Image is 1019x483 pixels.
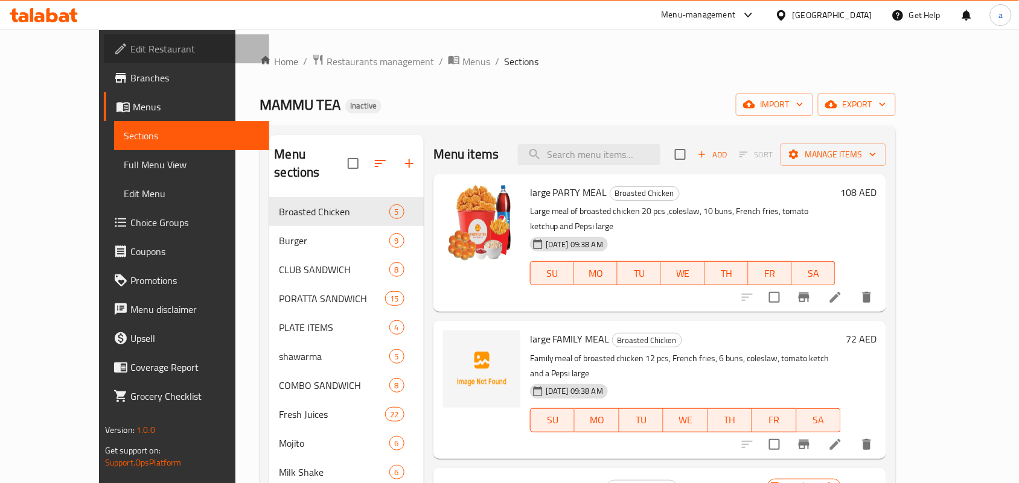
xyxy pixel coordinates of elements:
button: Branch-specific-item [790,283,819,312]
a: Home [260,54,298,69]
span: Promotions [130,273,260,288]
span: a [998,8,1003,22]
span: Broasted Chicken [610,186,679,200]
div: items [389,233,404,248]
span: Coupons [130,244,260,259]
button: import [736,93,813,116]
li: / [303,54,307,69]
span: Select section [668,142,693,167]
button: delete [852,430,881,459]
span: MO [580,411,615,429]
span: Milk Shake [279,465,389,479]
a: Choice Groups [104,208,269,237]
button: Add section [395,149,424,178]
span: WE [668,411,703,429]
button: TU [618,261,661,285]
span: MO [579,265,613,282]
span: large PARTY MEAL [530,183,607,201]
button: WE [663,408,708,432]
span: Menu disclaimer [130,302,260,317]
a: Coverage Report [104,353,269,382]
span: TH [710,265,744,282]
div: PORATTA SANDWICH15 [269,284,423,313]
a: Menu disclaimer [104,295,269,324]
span: large FAMILY MEAL [530,330,610,348]
span: TH [713,411,748,429]
button: SU [530,261,574,285]
span: [DATE] 09:38 AM [541,385,608,397]
span: Add [696,148,729,162]
div: items [389,262,404,277]
span: Coverage Report [130,360,260,374]
span: Select section first [732,145,781,164]
div: Broasted Chicken [610,186,680,201]
p: Family meal of broasted chicken 12 pcs, French fries, 6 buns, coleslaw, tomato ketch and a Pepsi ... [530,351,841,381]
div: Burger [279,233,389,248]
span: FR [757,411,792,429]
span: Menus [133,99,260,114]
span: 5 [390,206,404,218]
div: Menu-management [662,8,736,22]
span: 8 [390,264,404,276]
h2: Menu sections [274,145,347,182]
button: Manage items [781,144,886,166]
div: items [385,291,404,306]
button: MO [574,261,618,285]
div: COMBO SANDWICH8 [269,371,423,400]
span: 6 [390,467,404,478]
span: Fresh Juices [279,407,385,421]
div: items [389,204,404,219]
a: Sections [114,121,269,150]
li: / [495,54,499,69]
span: Sections [504,54,538,69]
span: SU [535,265,569,282]
div: shawarma5 [269,342,423,371]
span: Broasted Chicken [279,204,389,219]
a: Promotions [104,266,269,295]
span: FR [753,265,787,282]
span: SU [535,411,570,429]
h6: 72 AED [846,330,877,347]
h6: 108 AED [840,184,877,201]
a: Menus [448,54,490,69]
h2: Menu items [433,145,499,163]
div: PLATE ITEMS [279,320,389,335]
a: Grocery Checklist [104,382,269,411]
span: export [828,97,886,112]
a: Full Menu View [114,150,269,179]
span: PORATTA SANDWICH [279,291,385,306]
button: export [818,93,896,116]
button: SA [797,408,842,432]
button: delete [852,283,881,312]
div: items [389,320,404,335]
div: items [389,378,404,393]
p: Large meal of broasted chicken 20 pcs ,coleslaw, 10 buns, French fries, tomato ketchup and Pepsi ... [530,204,835,234]
span: [DATE] 09:38 AM [541,239,608,250]
button: MO [575,408,619,432]
span: Restaurants management [327,54,434,69]
img: large FAMILY MEAL [443,330,520,408]
span: 15 [386,293,404,305]
div: Inactive [345,99,382,113]
a: Menus [104,92,269,121]
input: search [518,144,660,165]
div: Broasted Chicken [612,333,682,347]
span: shawarma [279,349,389,364]
div: items [389,349,404,364]
span: Broasted Chicken [613,333,682,347]
span: WE [666,265,700,282]
span: 6 [390,438,404,449]
a: Edit Menu [114,179,269,208]
button: TH [705,261,749,285]
span: Branches [130,71,260,85]
span: Mojito [279,436,389,450]
span: 1.0.0 [136,422,155,438]
img: large PARTY MEAL [443,184,520,261]
span: Add item [693,145,732,164]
